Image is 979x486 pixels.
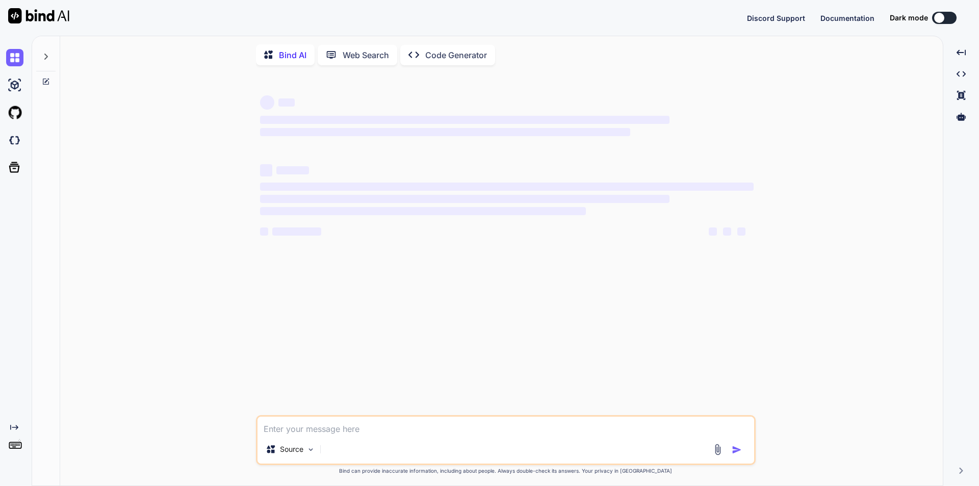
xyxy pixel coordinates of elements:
span: ‌ [272,227,321,236]
p: Bind AI [279,49,306,61]
img: Bind AI [8,8,69,23]
p: Bind can provide inaccurate information, including about people. Always double-check its answers.... [256,467,756,475]
span: ‌ [260,183,754,191]
img: darkCloudIdeIcon [6,132,23,149]
button: Documentation [820,13,874,23]
span: ‌ [260,128,630,136]
span: ‌ [260,195,669,203]
p: Source [280,444,303,454]
span: ‌ [260,207,586,215]
span: ‌ [260,95,274,110]
img: icon [732,445,742,455]
span: ‌ [278,98,295,107]
span: Documentation [820,14,874,22]
span: Discord Support [747,14,805,22]
p: Code Generator [425,49,487,61]
span: Dark mode [890,13,928,23]
span: ‌ [260,164,272,176]
span: ‌ [260,227,268,236]
img: attachment [712,444,724,455]
img: ai-studio [6,76,23,94]
img: chat [6,49,23,66]
span: ‌ [260,116,669,124]
span: ‌ [709,227,717,236]
img: githubLight [6,104,23,121]
button: Discord Support [747,13,805,23]
img: Pick Models [306,445,315,454]
span: ‌ [723,227,731,236]
span: ‌ [737,227,745,236]
p: Web Search [343,49,389,61]
span: ‌ [276,166,309,174]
